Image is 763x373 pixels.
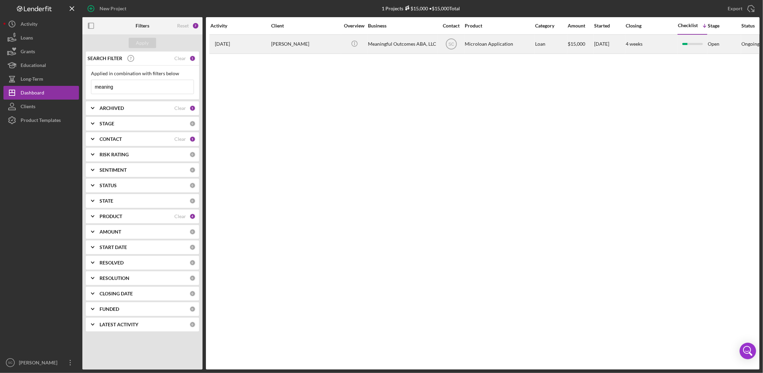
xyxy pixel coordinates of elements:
[368,23,437,29] div: Business
[100,152,129,157] b: RISK RATING
[3,356,79,370] button: SC[PERSON_NAME]
[136,23,149,29] b: Filters
[189,167,196,173] div: 0
[100,260,124,265] b: RESOLVED
[594,35,625,53] div: [DATE]
[177,23,189,29] div: Reset
[568,41,585,47] span: $15,000
[382,5,460,11] div: 1 Projects • $15,000 Total
[189,213,196,219] div: 4
[100,198,113,204] b: STATE
[21,113,61,129] div: Product Templates
[82,2,133,15] button: New Project
[189,136,196,142] div: 1
[189,105,196,111] div: 1
[594,23,625,29] div: Started
[21,31,33,46] div: Loans
[8,361,12,365] text: SC
[721,2,760,15] button: Export
[174,105,186,111] div: Clear
[21,45,35,60] div: Grants
[192,22,199,29] div: 7
[3,58,79,72] button: Educational
[174,56,186,61] div: Clear
[100,167,127,173] b: SENTIMENT
[100,229,121,235] b: AMOUNT
[21,86,44,101] div: Dashboard
[465,35,533,53] div: Microloan Application
[189,121,196,127] div: 0
[189,321,196,328] div: 0
[189,182,196,189] div: 0
[708,35,741,53] div: Open
[100,2,126,15] div: New Project
[189,291,196,297] div: 0
[368,35,437,53] div: Meaningful Outcomes ABA, LLC
[728,2,742,15] div: Export
[88,56,122,61] b: SEARCH FILTER
[740,343,756,359] div: Open Intercom Messenger
[448,42,454,47] text: SC
[342,23,367,29] div: Overview
[3,45,79,58] button: Grants
[21,17,37,33] div: Activity
[21,58,46,74] div: Educational
[100,275,129,281] b: RESOLUTION
[210,23,270,29] div: Activity
[741,41,760,47] div: Ongoing
[100,214,122,219] b: PRODUCT
[3,72,79,86] button: Long-Term
[17,356,62,371] div: [PERSON_NAME]
[100,183,117,188] b: STATUS
[189,151,196,158] div: 0
[100,306,119,312] b: FUNDED
[271,35,340,53] div: [PERSON_NAME]
[129,38,156,48] button: Apply
[100,291,133,296] b: CLOSING DATE
[100,121,114,126] b: STAGE
[404,5,428,11] div: $15,000
[100,322,138,327] b: LATEST ACTIVITY
[215,41,230,47] time: 2025-09-12 16:23
[708,23,741,29] div: Stage
[189,198,196,204] div: 0
[189,275,196,281] div: 0
[91,71,194,76] div: Applied in combination with filters below
[21,100,35,115] div: Clients
[3,17,79,31] button: Activity
[3,86,79,100] button: Dashboard
[626,41,643,47] time: 4 weeks
[174,136,186,142] div: Clear
[3,31,79,45] button: Loans
[465,23,533,29] div: Product
[3,100,79,113] button: Clients
[626,23,677,29] div: Closing
[189,55,196,61] div: 1
[189,260,196,266] div: 0
[100,105,124,111] b: ARCHIVED
[568,23,593,29] div: Amount
[136,38,149,48] div: Apply
[100,245,127,250] b: START DATE
[3,113,79,127] button: Product Templates
[189,306,196,312] div: 0
[535,23,567,29] div: Category
[438,23,464,29] div: Contact
[174,214,186,219] div: Clear
[100,136,122,142] b: CONTACT
[271,23,340,29] div: Client
[678,23,698,28] div: Checklist
[21,72,43,88] div: Long-Term
[535,35,567,53] div: Loan
[189,244,196,250] div: 0
[189,229,196,235] div: 0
